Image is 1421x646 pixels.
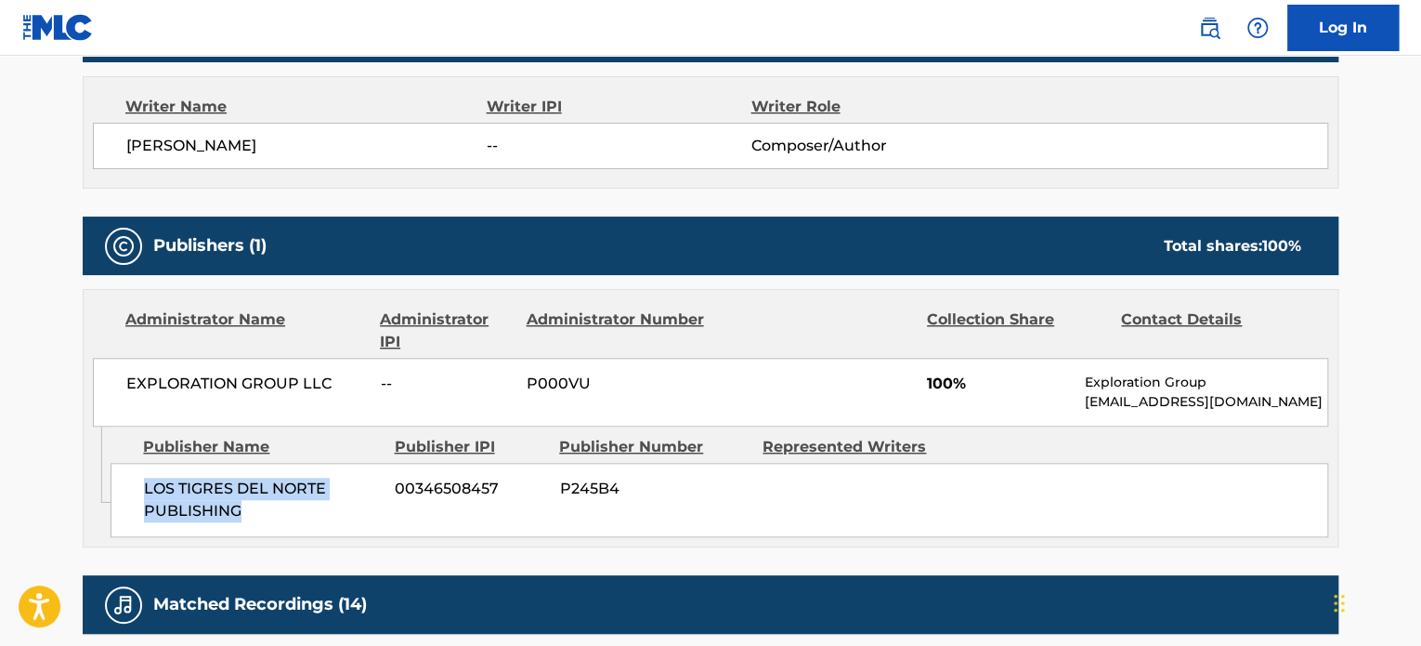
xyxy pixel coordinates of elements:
h5: Matched Recordings (14) [153,594,367,615]
span: 00346508457 [395,478,545,500]
a: Public Search [1191,9,1228,46]
div: Publisher Number [559,436,749,458]
div: Publisher IPI [394,436,545,458]
span: Composer/Author [750,135,991,157]
div: Drag [1334,575,1345,631]
iframe: Chat Widget [1328,557,1421,646]
img: help [1246,17,1269,39]
img: Publishers [112,235,135,257]
span: 100 % [1262,237,1301,255]
p: Exploration Group [1085,373,1327,392]
div: Publisher Name [143,436,380,458]
div: Writer Name [125,96,487,118]
div: Administrator Name [125,309,366,353]
span: LOS TIGRES DEL NORTE PUBLISHING [144,478,381,522]
div: Total shares: [1164,235,1301,257]
div: Collection Share [927,309,1107,353]
div: Help [1239,9,1276,46]
img: Matched Recordings [112,594,135,616]
div: Writer Role [750,96,991,118]
h5: Publishers (1) [153,235,267,257]
p: [EMAIL_ADDRESS][DOMAIN_NAME] [1085,392,1327,412]
div: Writer IPI [487,96,751,118]
div: Administrator IPI [380,309,512,353]
span: P245B4 [559,478,749,500]
span: EXPLORATION GROUP LLC [126,373,367,395]
span: [PERSON_NAME] [126,135,487,157]
div: Contact Details [1121,309,1301,353]
img: search [1198,17,1220,39]
span: -- [487,135,750,157]
span: P000VU [527,373,707,395]
img: MLC Logo [22,14,94,41]
div: Administrator Number [526,309,706,353]
a: Log In [1287,5,1399,51]
div: Represented Writers [763,436,952,458]
span: -- [381,373,513,395]
span: 100% [927,373,1071,395]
